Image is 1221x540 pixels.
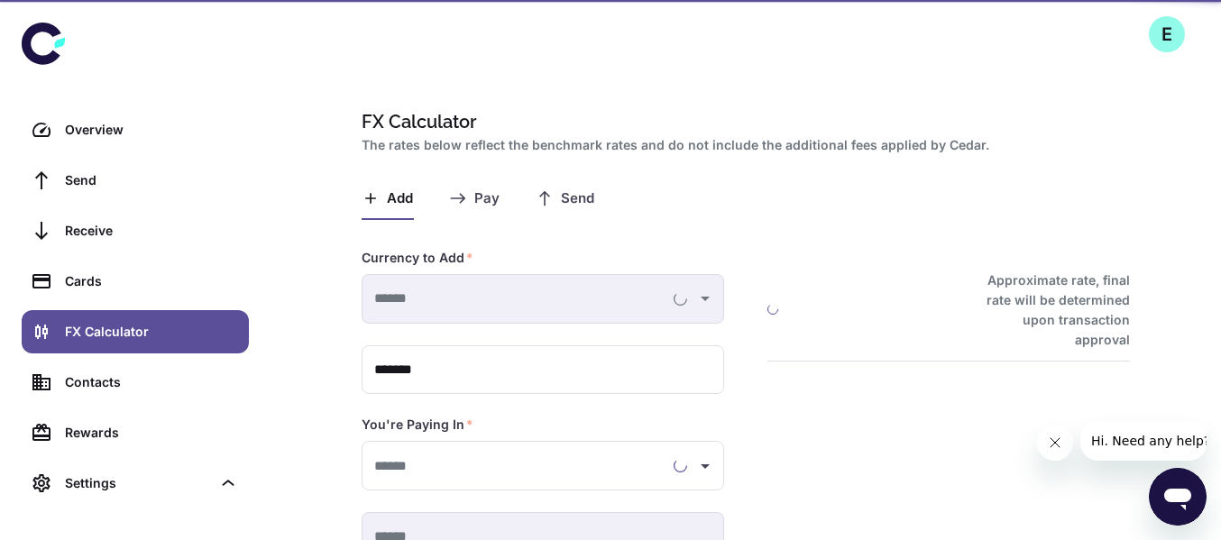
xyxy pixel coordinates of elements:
[65,221,238,241] div: Receive
[22,108,249,151] a: Overview
[65,120,238,140] div: Overview
[387,190,413,207] span: Add
[65,473,211,493] div: Settings
[22,260,249,303] a: Cards
[693,453,718,479] button: Open
[65,271,238,291] div: Cards
[1149,468,1207,526] iframe: Button to launch messaging window
[22,361,249,404] a: Contacts
[561,190,594,207] span: Send
[1149,16,1185,52] button: E
[474,190,500,207] span: Pay
[362,249,473,267] label: Currency to Add
[65,322,238,342] div: FX Calculator
[967,270,1130,350] h6: Approximate rate, final rate will be determined upon transaction approval
[362,416,473,434] label: You're Paying In
[1080,421,1207,461] iframe: Message from company
[362,135,1123,155] h2: The rates below reflect the benchmark rates and do not include the additional fees applied by Cedar.
[22,462,249,505] div: Settings
[1037,425,1073,461] iframe: Close message
[65,423,238,443] div: Rewards
[65,372,238,392] div: Contacts
[22,411,249,454] a: Rewards
[22,209,249,252] a: Receive
[22,159,249,202] a: Send
[22,310,249,353] a: FX Calculator
[65,170,238,190] div: Send
[362,108,1123,135] h1: FX Calculator
[11,13,130,27] span: Hi. Need any help?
